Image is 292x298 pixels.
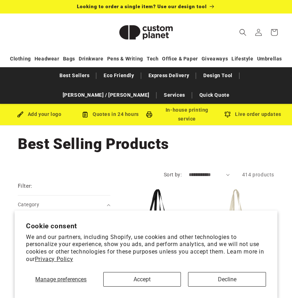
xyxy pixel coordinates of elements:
[217,110,288,119] div: Live order updates
[26,272,96,287] button: Manage preferences
[188,272,266,287] button: Decline
[18,182,32,190] h2: Filter:
[202,53,228,65] a: Giveaways
[18,196,110,214] summary: Category (0 selected)
[26,222,266,230] h2: Cookie consent
[26,234,266,263] p: We and our partners, including Shopify, use cookies and other technologies to personalize your ex...
[146,106,217,123] div: In-house printing service
[103,272,181,287] button: Accept
[79,53,103,65] a: Drinkware
[59,89,153,101] a: [PERSON_NAME] / [PERSON_NAME]
[235,25,251,40] summary: Search
[162,53,198,65] a: Office & Paper
[110,16,182,48] img: Custom Planet
[4,110,75,119] div: Add your logo
[196,89,233,101] a: Quick Quote
[82,111,88,118] img: Order Updates Icon
[56,69,93,82] a: Best Sellers
[100,69,137,82] a: Eco Friendly
[35,256,73,262] a: Privacy Policy
[17,111,24,118] img: Brush Icon
[108,14,184,51] a: Custom Planet
[146,111,152,118] img: In-house printing
[18,202,39,207] span: Category
[18,134,274,154] h1: Best Selling Products
[224,111,231,118] img: Order updates
[160,89,189,101] a: Services
[200,69,236,82] a: Design Tool
[257,53,282,65] a: Umbrellas
[35,53,59,65] a: Headwear
[35,276,87,283] span: Manage preferences
[145,69,193,82] a: Express Delivery
[242,172,274,177] span: 414 products
[75,110,146,119] div: Quotes in 24 hours
[107,53,143,65] a: Pens & Writing
[231,53,253,65] a: Lifestyle
[10,53,31,65] a: Clothing
[147,53,158,65] a: Tech
[164,172,182,177] label: Sort by:
[77,4,207,9] span: Looking to order a single item? Use our design tool
[63,53,75,65] a: Bags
